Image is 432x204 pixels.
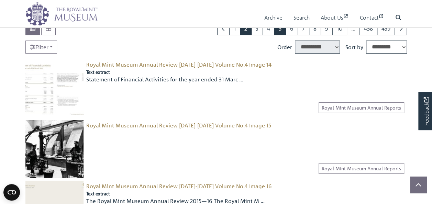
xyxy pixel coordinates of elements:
a: Royal Mint Museum Annual Review [DATE]-[DATE] Volume No.4 Image 14 [86,61,272,68]
span: Goto page 5 [274,22,286,35]
label: Order [277,43,292,51]
a: Next page [395,22,407,35]
a: Contact [360,8,384,27]
a: Royal Mint Museum Annual Reports [319,102,404,113]
a: Royal Mint Museum Annual Reports [319,163,404,174]
a: Goto page 459 [377,22,395,35]
a: Goto page 4 [263,22,275,35]
button: Scroll to top [410,177,427,193]
span: Text extract [86,69,110,75]
a: Goto page 6 [286,22,298,35]
span: Text extract [86,190,110,197]
a: Royal Mint Museum Annual Review [DATE]-[DATE] Volume No.4 Image 15 [86,122,271,129]
a: Would you like to provide feedback? [418,92,432,130]
img: logo_wide.png [25,2,98,26]
label: Sort by [345,43,363,51]
nav: pagination [214,22,407,35]
a: Goto page 8 [309,22,321,35]
button: Open CMP widget [3,184,20,201]
a: Previous page [217,22,230,35]
a: About Us [321,8,349,27]
a: Goto page 458 [359,22,377,35]
a: Goto page 2 [240,22,252,35]
a: Goto page 9 [321,22,333,35]
a: Filter [25,41,57,54]
a: Goto page 1 [229,22,240,35]
img: Royal Mint Museum Annual Review 2015-2016 Volume No.4 Image 15 [25,120,84,178]
span: Statement of Financial Activities for the year ended 31 Marc … [86,75,243,83]
a: Archive [264,8,283,27]
a: Royal Mint Museum Annual Review [DATE]-[DATE] Volume No.4 Image 16 [86,183,272,190]
img: Royal Mint Museum Annual Review 2015-2016 Volume No.4 Image 14 [25,59,84,117]
a: Goto page 10 [332,22,347,35]
a: Goto page 3 [251,22,263,35]
a: Search [293,8,310,27]
a: Goto page 7 [298,22,309,35]
span: Feedback [422,97,430,126]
